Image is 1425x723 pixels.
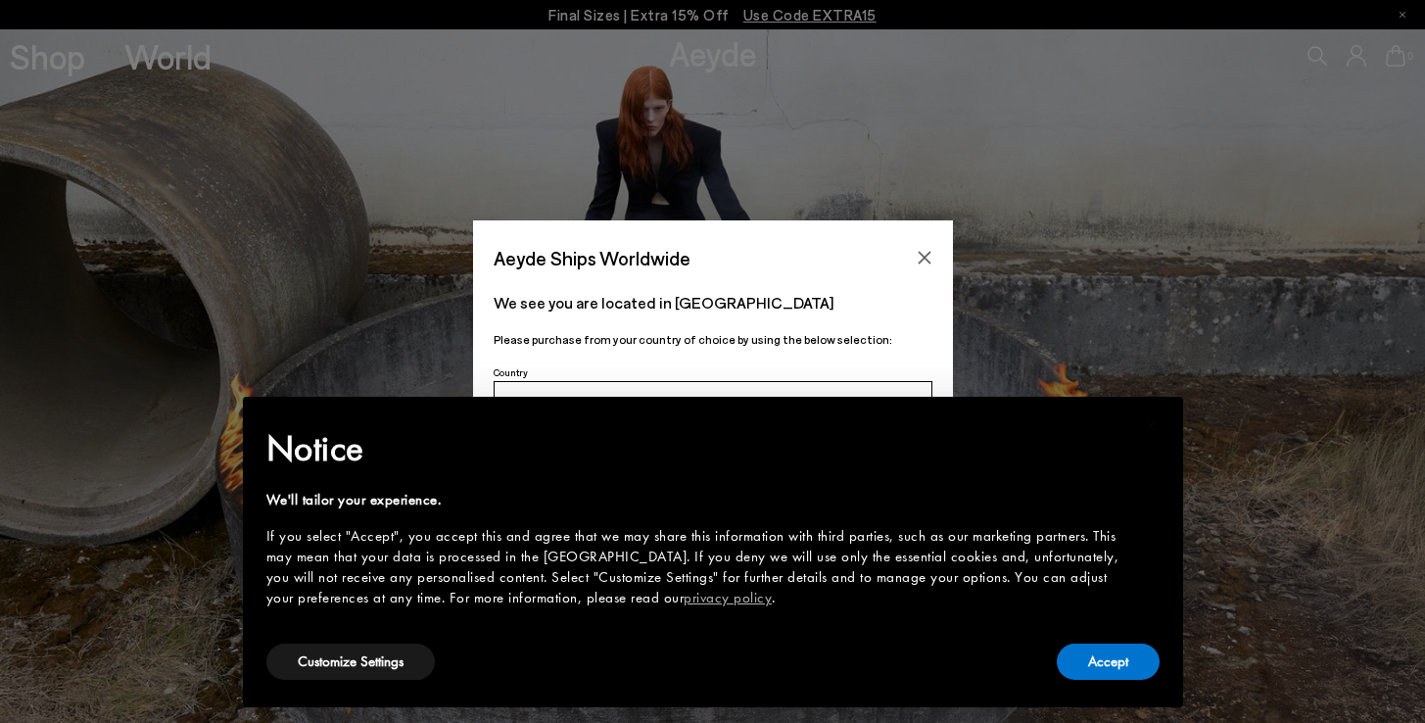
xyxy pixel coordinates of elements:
[266,526,1128,608] div: If you select "Accept", you accept this and agree that we may share this information with third p...
[266,423,1128,474] h2: Notice
[494,241,690,275] span: Aeyde Ships Worldwide
[494,291,932,314] p: We see you are located in [GEOGRAPHIC_DATA]
[1128,403,1175,450] button: Close this notice
[684,588,772,607] a: privacy policy
[1057,644,1160,680] button: Accept
[266,644,435,680] button: Customize Settings
[1145,410,1158,441] span: ×
[266,490,1128,510] div: We'll tailor your experience.
[494,366,528,378] span: Country
[494,330,932,349] p: Please purchase from your country of choice by using the below selection:
[910,243,939,272] button: Close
